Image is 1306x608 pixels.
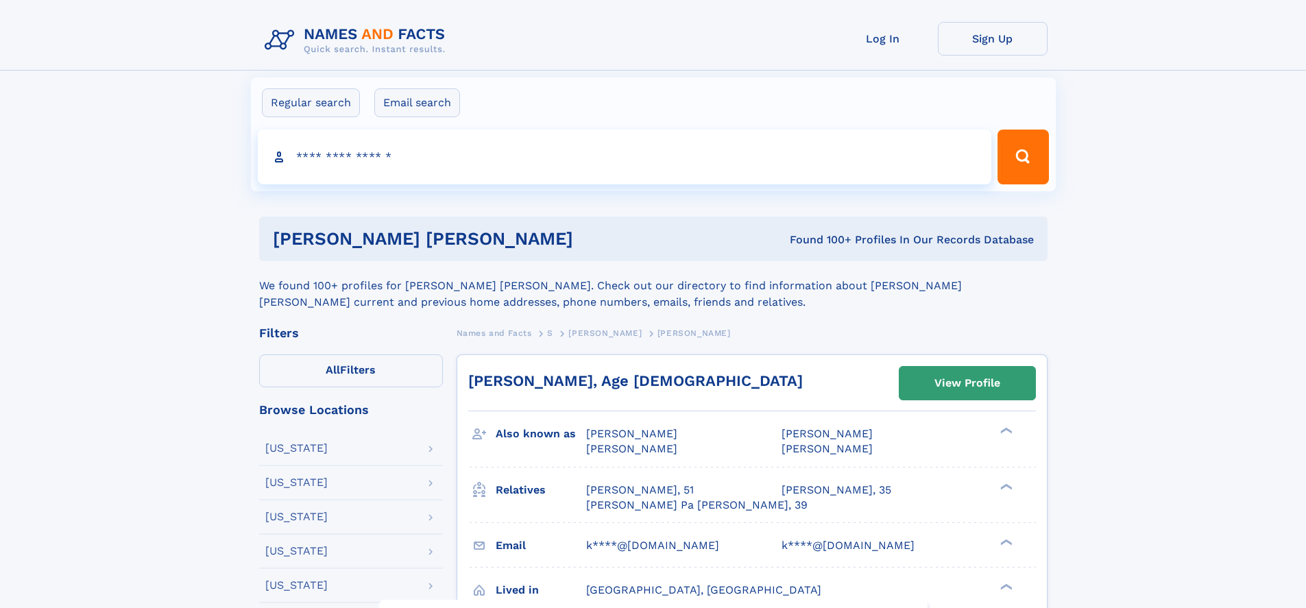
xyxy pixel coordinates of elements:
[899,367,1035,400] a: View Profile
[547,328,553,338] span: S
[657,328,731,338] span: [PERSON_NAME]
[265,511,328,522] div: [US_STATE]
[586,583,821,596] span: [GEOGRAPHIC_DATA], [GEOGRAPHIC_DATA]
[828,22,938,56] a: Log In
[265,546,328,557] div: [US_STATE]
[273,230,681,247] h1: [PERSON_NAME] [PERSON_NAME]
[782,427,873,440] span: [PERSON_NAME]
[326,363,340,376] span: All
[259,22,457,59] img: Logo Names and Facts
[681,232,1034,247] div: Found 100+ Profiles In Our Records Database
[457,324,532,341] a: Names and Facts
[265,477,328,488] div: [US_STATE]
[496,422,586,446] h3: Also known as
[997,582,1013,591] div: ❯
[568,328,642,338] span: [PERSON_NAME]
[265,443,328,454] div: [US_STATE]
[997,426,1013,435] div: ❯
[568,324,642,341] a: [PERSON_NAME]
[262,88,360,117] label: Regular search
[259,354,443,387] label: Filters
[934,367,1000,399] div: View Profile
[547,324,553,341] a: S
[586,498,808,513] a: [PERSON_NAME] Pa [PERSON_NAME], 39
[259,404,443,416] div: Browse Locations
[374,88,460,117] label: Email search
[586,427,677,440] span: [PERSON_NAME]
[468,372,803,389] a: [PERSON_NAME], Age [DEMOGRAPHIC_DATA]
[997,482,1013,491] div: ❯
[586,483,694,498] a: [PERSON_NAME], 51
[258,130,992,184] input: search input
[782,442,873,455] span: [PERSON_NAME]
[259,327,443,339] div: Filters
[938,22,1048,56] a: Sign Up
[997,130,1048,184] button: Search Button
[259,261,1048,311] div: We found 100+ profiles for [PERSON_NAME] [PERSON_NAME]. Check out our directory to find informati...
[997,537,1013,546] div: ❯
[496,478,586,502] h3: Relatives
[265,580,328,591] div: [US_STATE]
[496,534,586,557] h3: Email
[782,483,891,498] a: [PERSON_NAME], 35
[496,579,586,602] h3: Lived in
[586,442,677,455] span: [PERSON_NAME]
